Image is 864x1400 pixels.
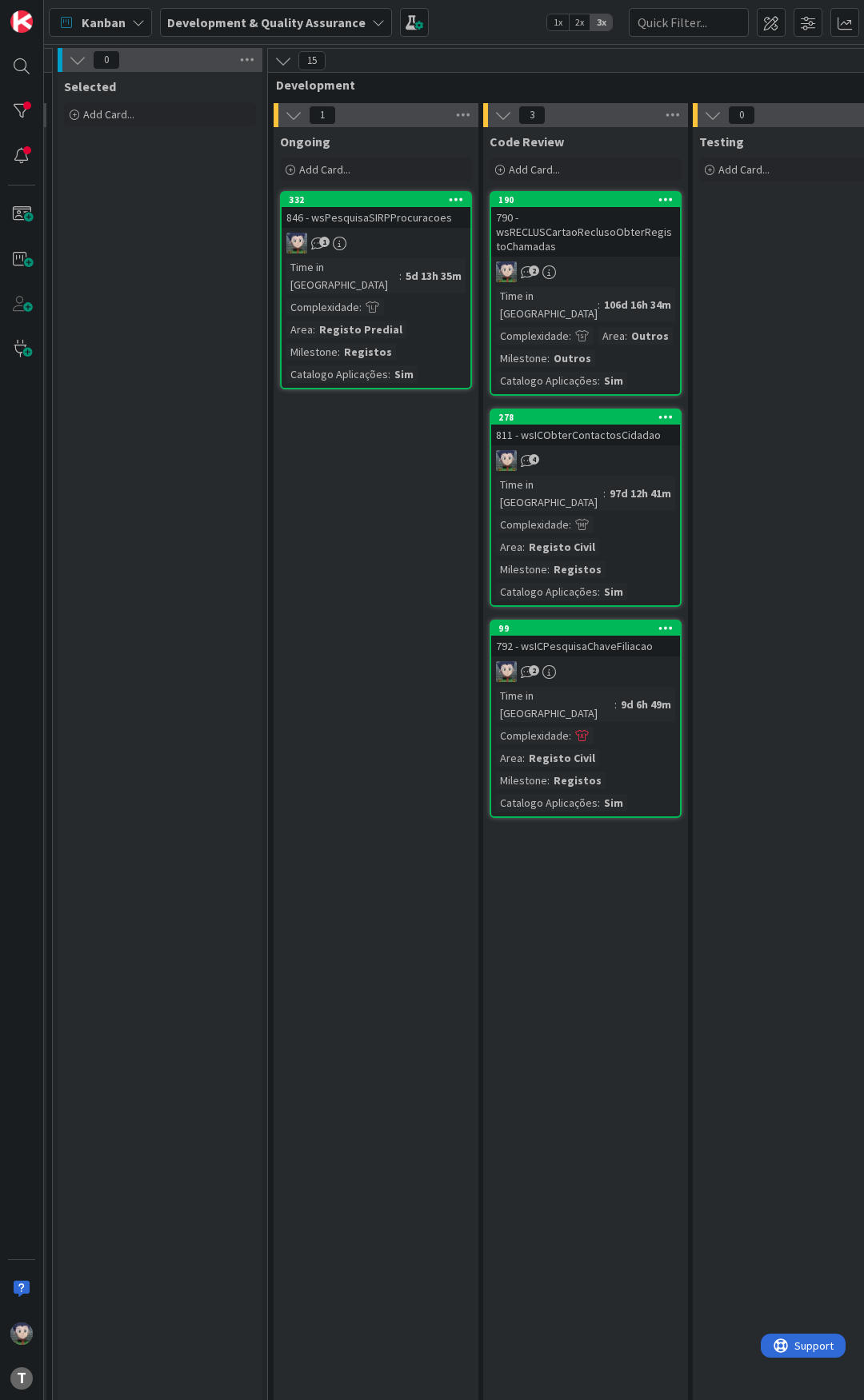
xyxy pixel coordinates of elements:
[550,772,606,789] div: Registos
[359,298,362,316] span: :
[498,194,680,205] div: 190
[598,794,600,812] span: :
[491,193,680,207] div: 190
[569,727,571,744] span: :
[490,134,564,150] span: Code Review
[550,560,606,578] div: Registos
[496,749,522,767] div: Area
[600,583,627,600] div: Sim
[491,636,680,656] div: 792 - wsICPesquisaChaveFiliacao
[498,412,680,423] div: 278
[319,237,330,247] span: 1
[518,106,546,125] span: 3
[82,13,126,32] span: Kanban
[496,349,547,367] div: Milestone
[491,207,680,257] div: 790 - wsRECLUSCartaoReclusoObterRegistoChamadas
[603,485,606,502] span: :
[10,1322,33,1345] img: LS
[529,454,539,465] span: 4
[496,261,517,282] img: LS
[728,106,755,125] span: 0
[491,410,680,425] div: 278
[569,516,571,533] span: :
[569,327,571,345] span: :
[496,287,598,322] div: Time in [GEOGRAPHIC_DATA]
[83,107,134,122] span: Add Card...
[522,749,525,767] span: :
[699,134,744,150] span: Testing
[550,349,595,367] div: Outros
[600,794,627,812] div: Sim
[547,14,569,30] span: 1x
[491,621,680,656] div: 99792 - wsICPesquisaChaveFiliacao
[491,410,680,445] div: 278811 - wsICObterContactosCidadao
[600,372,627,389] div: Sim
[496,794,598,812] div: Catalogo Aplicações
[299,162,350,177] span: Add Card...
[496,687,614,722] div: Time in [GEOGRAPHIC_DATA]
[282,233,470,253] div: LS
[590,14,612,30] span: 3x
[496,727,569,744] div: Complexidade
[388,365,390,383] span: :
[600,296,675,313] div: 106d 16h 34m
[598,583,600,600] span: :
[315,321,406,338] div: Registo Predial
[496,327,569,345] div: Complexidade
[282,193,470,207] div: 332
[509,162,560,177] span: Add Card...
[491,661,680,682] div: LS
[498,623,680,634] div: 99
[340,343,396,361] div: Registos
[496,476,603,511] div: Time in [GEOGRAPHIC_DATA]
[529,265,539,276] span: 2
[496,560,547,578] div: Milestone
[402,267,466,285] div: 5d 13h 35m
[93,50,120,70] span: 0
[491,621,680,636] div: 99
[496,772,547,789] div: Milestone
[286,365,388,383] div: Catalogo Aplicações
[598,372,600,389] span: :
[280,134,330,150] span: Ongoing
[625,327,627,345] span: :
[627,327,673,345] div: Outros
[547,772,550,789] span: :
[10,10,33,33] img: Visit kanbanzone.com
[547,349,550,367] span: :
[286,233,307,253] img: LS
[598,296,600,313] span: :
[286,258,399,293] div: Time in [GEOGRAPHIC_DATA]
[617,696,675,713] div: 9d 6h 49m
[298,51,326,70] span: 15
[496,661,517,682] img: LS
[496,538,522,556] div: Area
[598,327,625,345] div: Area
[525,749,599,767] div: Registo Civil
[338,343,340,361] span: :
[491,425,680,445] div: 811 - wsICObterContactosCidadao
[614,696,617,713] span: :
[491,193,680,257] div: 190790 - wsRECLUSCartaoReclusoObterRegistoChamadas
[629,8,749,37] input: Quick Filter...
[718,162,770,177] span: Add Card...
[496,516,569,533] div: Complexidade
[529,665,539,676] span: 2
[64,78,116,94] span: Selected
[10,1367,33,1390] div: T
[491,261,680,282] div: LS
[399,267,402,285] span: :
[547,560,550,578] span: :
[286,321,313,338] div: Area
[282,207,470,228] div: 846 - wsPesquisaSIRPProcuracoes
[496,450,517,471] img: LS
[525,538,599,556] div: Registo Civil
[491,450,680,471] div: LS
[167,14,366,30] b: Development & Quality Assurance
[390,365,418,383] div: Sim
[286,298,359,316] div: Complexidade
[289,194,470,205] div: 332
[496,372,598,389] div: Catalogo Aplicações
[569,14,590,30] span: 2x
[34,2,73,22] span: Support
